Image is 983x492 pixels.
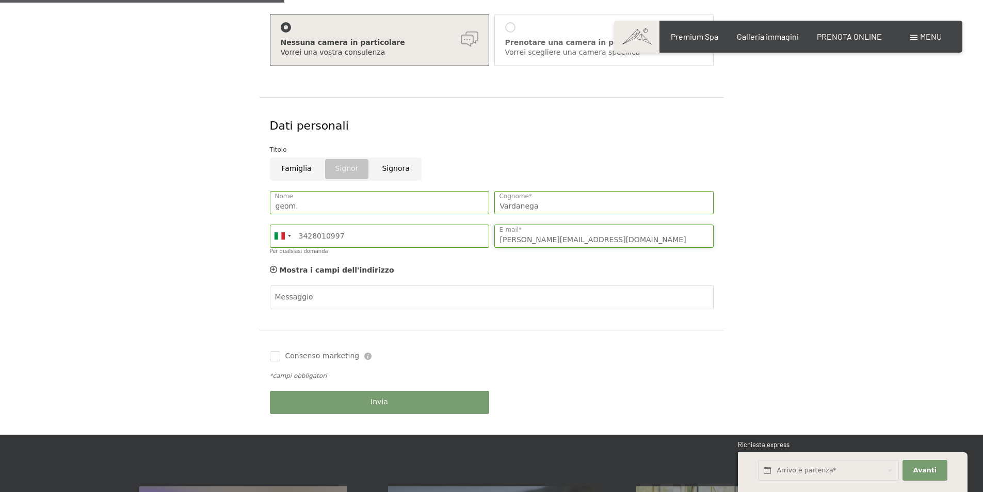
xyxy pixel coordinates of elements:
a: PRENOTA ONLINE [817,31,882,41]
div: Dati personali [270,118,714,134]
div: *campi obbligatori [270,372,714,380]
a: Premium Spa [671,31,718,41]
a: Galleria immagini [737,31,799,41]
label: Per qualsiasi domanda [270,248,328,254]
div: Vorrei scegliere una camera specifica [505,47,703,58]
span: Mostra i campi dell'indirizzo [280,266,394,274]
div: Vorrei una vostra consulenza [281,47,478,58]
input: 312 345 6789 [270,225,489,248]
span: Consenso marketing [285,351,360,361]
button: Avanti [903,460,947,481]
div: Titolo [270,145,714,155]
div: Nessuna camera in particolare [281,38,478,48]
span: Richiesta express [738,440,789,449]
div: Prenotare una camera in particolare [505,38,703,48]
span: Menu [920,31,942,41]
button: Invia [270,391,489,414]
div: Italy (Italia): +39 [270,225,294,247]
span: Invia [370,397,388,407]
span: Avanti [913,466,937,475]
